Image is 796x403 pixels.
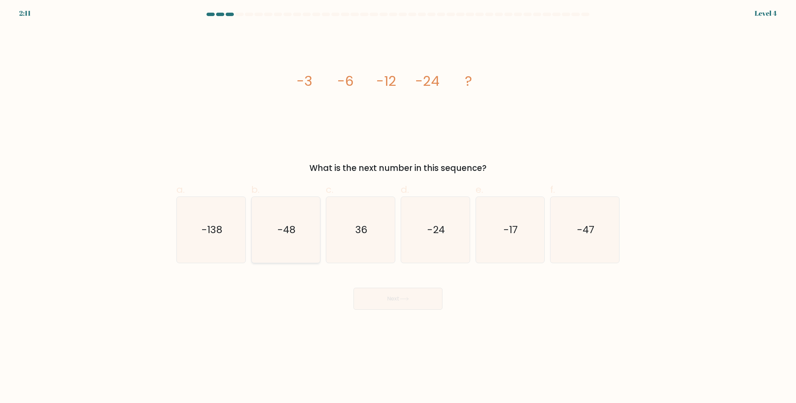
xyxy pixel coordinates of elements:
tspan: -3 [297,71,312,91]
tspan: -12 [376,71,396,91]
text: -48 [277,223,295,237]
div: What is the next number in this sequence? [181,162,615,174]
span: a. [176,183,185,196]
text: -17 [504,223,518,237]
text: -47 [577,223,594,237]
tspan: ? [465,71,472,91]
div: 2:11 [19,8,31,18]
tspan: -24 [415,71,439,91]
span: c. [326,183,333,196]
div: Level 4 [755,8,777,18]
span: d. [401,183,409,196]
text: -138 [201,223,222,237]
span: b. [251,183,260,196]
tspan: -6 [337,71,354,91]
text: 36 [355,223,367,237]
text: -24 [427,223,445,237]
button: Next [354,288,442,310]
span: f. [550,183,555,196]
span: e. [476,183,483,196]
